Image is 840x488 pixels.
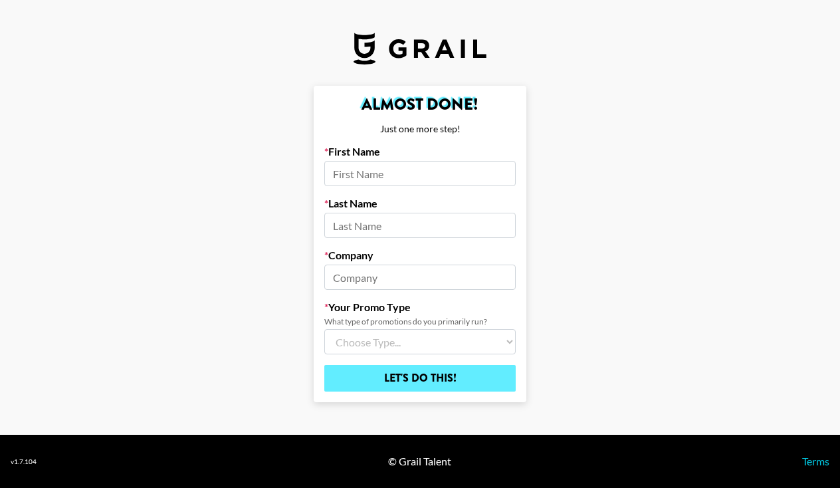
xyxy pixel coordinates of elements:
label: Your Promo Type [324,301,516,314]
div: Just one more step! [324,123,516,135]
label: First Name [324,145,516,158]
input: Let's Do This! [324,365,516,392]
label: Company [324,249,516,262]
input: Company [324,265,516,290]
a: Terms [802,455,829,467]
div: v 1.7.104 [11,457,37,466]
div: © Grail Talent [388,455,451,468]
label: Last Name [324,197,516,210]
input: First Name [324,161,516,186]
div: What type of promotions do you primarily run? [324,316,516,326]
img: Grail Talent Logo [354,33,486,64]
input: Last Name [324,213,516,238]
h2: Almost Done! [324,96,516,112]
